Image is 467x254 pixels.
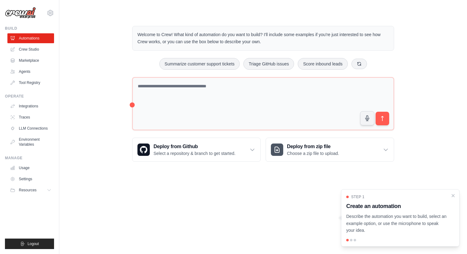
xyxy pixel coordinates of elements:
[346,213,447,234] p: Describe the automation you want to build, select an example option, or use the microphone to spe...
[5,26,54,31] div: Build
[7,112,54,122] a: Traces
[5,239,54,249] button: Logout
[154,143,235,150] h3: Deploy from Github
[7,123,54,133] a: LLM Connections
[137,31,389,45] p: Welcome to Crew! What kind of automation do you want to build? I'll include some examples if you'...
[7,44,54,54] a: Crew Studio
[243,58,294,70] button: Triage GitHub issues
[5,156,54,160] div: Manage
[298,58,348,70] button: Score inbound leads
[7,174,54,184] a: Settings
[7,33,54,43] a: Automations
[7,135,54,149] a: Environment Variables
[351,194,364,199] span: Step 1
[5,94,54,99] div: Operate
[7,78,54,88] a: Tool Registry
[154,150,235,156] p: Select a repository & branch to get started.
[27,241,39,246] span: Logout
[451,193,456,198] button: Close walkthrough
[7,101,54,111] a: Integrations
[7,185,54,195] button: Resources
[7,67,54,77] a: Agents
[287,143,339,150] h3: Deploy from zip file
[19,188,36,193] span: Resources
[7,163,54,173] a: Usage
[346,202,447,210] h3: Create an automation
[7,56,54,65] a: Marketplace
[287,150,339,156] p: Choose a zip file to upload.
[5,7,36,19] img: Logo
[159,58,240,70] button: Summarize customer support tickets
